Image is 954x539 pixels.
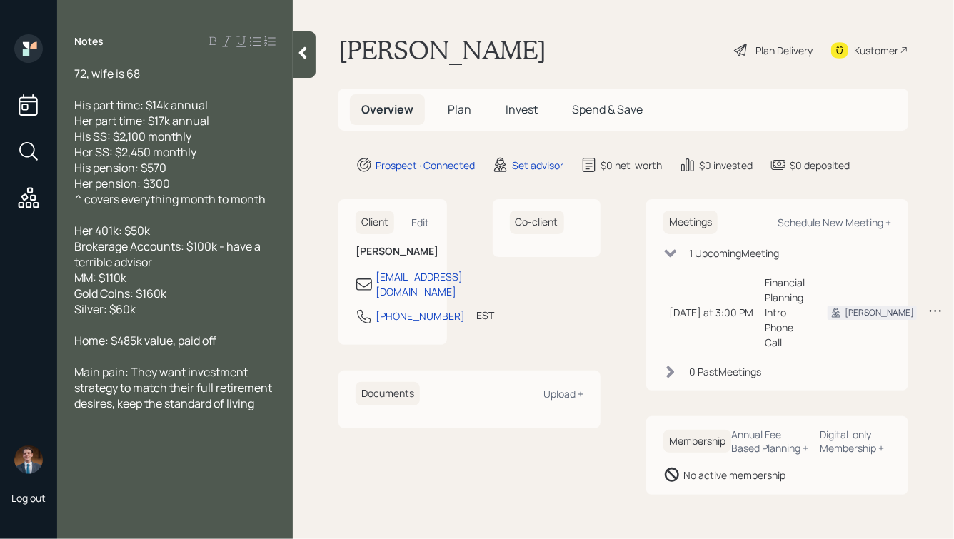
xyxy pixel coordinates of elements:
[669,305,753,320] div: [DATE] at 3:00 PM
[338,34,546,66] h1: [PERSON_NAME]
[376,308,465,323] div: [PHONE_NUMBER]
[74,144,196,160] span: Her SS: $2,450 monthly
[74,160,166,176] span: His pension: $570
[74,238,263,270] span: Brokerage Accounts: $100k - have a terrible advisor
[74,301,136,317] span: Silver: $60k
[820,428,891,455] div: Digital-only Membership +
[731,428,809,455] div: Annual Fee Based Planning +
[845,306,914,319] div: [PERSON_NAME]
[412,216,430,229] div: Edit
[74,97,208,113] span: His part time: $14k annual
[74,113,209,129] span: Her part time: $17k annual
[689,364,761,379] div: 0 Past Meeting s
[14,445,43,474] img: hunter_neumayer.jpg
[663,430,731,453] h6: Membership
[765,275,805,350] div: Financial Planning Intro Phone Call
[510,211,564,234] h6: Co-client
[74,333,216,348] span: Home: $485k value, paid off
[74,66,140,81] span: 72, wife is 68
[663,211,718,234] h6: Meetings
[572,101,643,117] span: Spend & Save
[476,308,494,323] div: EST
[11,491,46,505] div: Log out
[74,270,126,286] span: MM: $110k
[512,158,563,173] div: Set advisor
[448,101,471,117] span: Plan
[361,101,413,117] span: Overview
[356,382,420,405] h6: Documents
[543,387,583,401] div: Upload +
[74,129,191,144] span: His SS: $2,100 monthly
[356,246,430,258] h6: [PERSON_NAME]
[699,158,753,173] div: $0 invested
[376,158,475,173] div: Prospect · Connected
[790,158,850,173] div: $0 deposited
[74,176,170,191] span: Her pension: $300
[601,158,662,173] div: $0 net-worth
[683,468,785,483] div: No active membership
[689,246,779,261] div: 1 Upcoming Meeting
[74,223,150,238] span: Her 401k: $50k
[356,211,394,234] h6: Client
[778,216,891,229] div: Schedule New Meeting +
[755,43,813,58] div: Plan Delivery
[74,364,274,411] span: Main pain: They want investment strategy to match their full retirement desires, keep the standar...
[74,286,166,301] span: Gold Coins: $160k
[506,101,538,117] span: Invest
[74,191,266,207] span: ^ covers everything month to month
[74,34,104,49] label: Notes
[376,269,463,299] div: [EMAIL_ADDRESS][DOMAIN_NAME]
[854,43,898,58] div: Kustomer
